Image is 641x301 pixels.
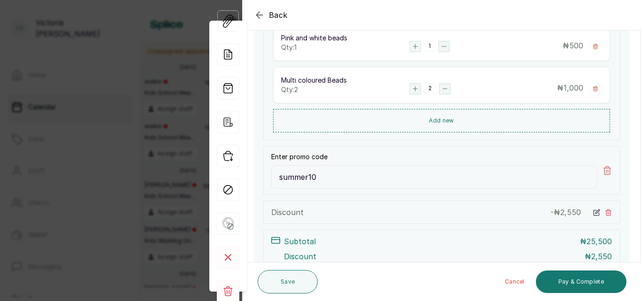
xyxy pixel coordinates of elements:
[591,252,612,261] span: 2,550
[281,76,410,85] p: Multi coloured Beads
[564,83,583,93] span: 1,000
[254,9,288,21] button: Back
[271,207,304,218] p: Discount
[563,40,583,53] p: ₦
[550,207,581,218] p: - ₦
[497,270,532,293] button: Cancel
[587,237,612,246] span: 25,500
[585,251,612,262] p: ₦
[580,236,612,247] p: ₦
[569,41,583,50] span: 500
[428,85,432,92] p: 2
[281,33,410,43] p: Pink and white beads
[271,165,597,189] input: Promo code
[284,236,316,247] p: Subtotal
[560,208,581,217] span: 2,550
[281,85,410,94] p: Qty: 2
[271,152,328,162] label: Enter promo code
[269,9,288,21] span: Back
[281,43,410,52] p: Qty: 1
[273,109,610,132] button: Add new
[284,251,316,262] p: Discount
[428,42,431,50] p: 1
[258,270,318,293] button: Save
[536,270,626,293] button: Pay & Complete
[557,82,583,95] p: ₦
